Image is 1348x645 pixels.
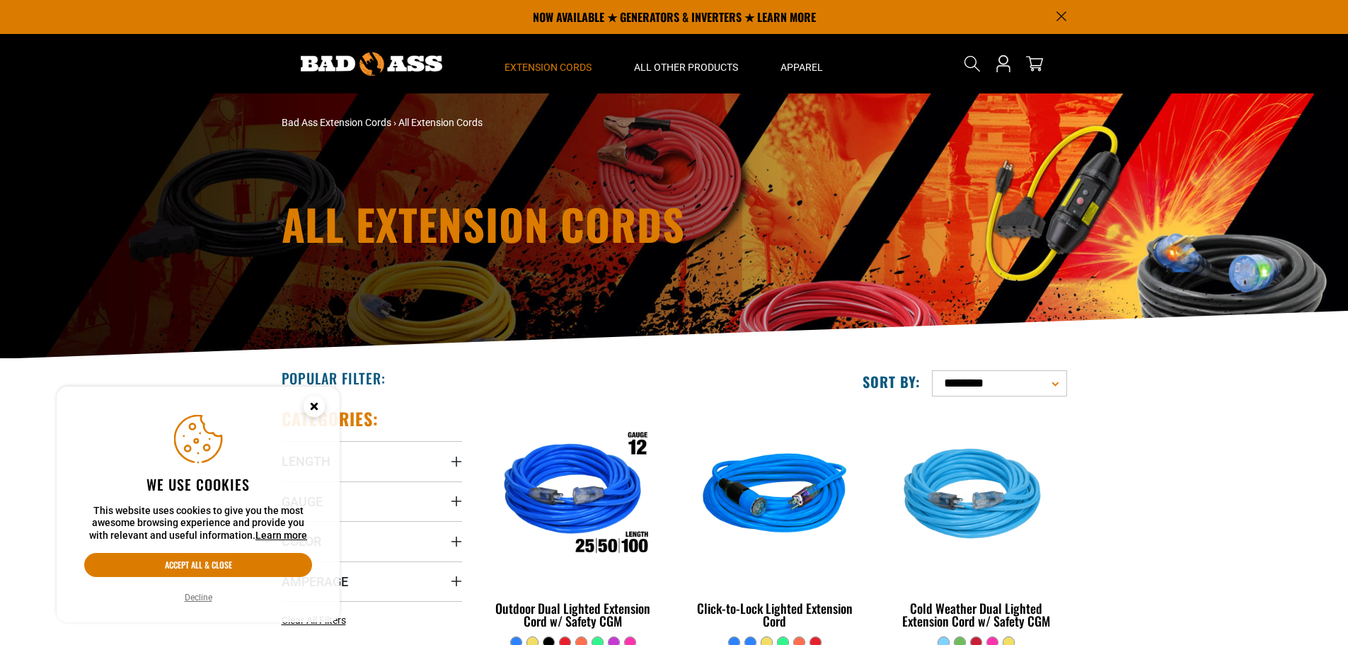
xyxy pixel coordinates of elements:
[886,602,1066,627] div: Cold Weather Dual Lighted Extension Cord w/ Safety CGM
[57,387,340,623] aside: Cookie Consent
[393,117,396,128] span: ›
[84,553,312,577] button: Accept all & close
[863,372,921,391] label: Sort by:
[634,61,738,74] span: All Other Products
[780,61,823,74] span: Apparel
[887,415,1066,578] img: Light Blue
[84,475,312,493] h2: We use cookies
[282,202,798,245] h1: All Extension Cords
[301,52,442,76] img: Bad Ass Extension Cords
[484,415,662,578] img: Outdoor Dual Lighted Extension Cord w/ Safety CGM
[282,117,391,128] a: Bad Ass Extension Cords
[483,34,613,93] summary: Extension Cords
[255,530,307,541] a: Learn more
[684,602,865,627] div: Click-to-Lock Lighted Extension Cord
[483,408,664,636] a: Outdoor Dual Lighted Extension Cord w/ Safety CGM Outdoor Dual Lighted Extension Cord w/ Safety CGM
[684,408,865,636] a: blue Click-to-Lock Lighted Extension Cord
[398,117,483,128] span: All Extension Cords
[282,561,462,601] summary: Amperage
[282,481,462,521] summary: Gauge
[180,590,217,605] button: Decline
[961,52,984,75] summary: Search
[886,408,1066,636] a: Light Blue Cold Weather Dual Lighted Extension Cord w/ Safety CGM
[505,61,592,74] span: Extension Cords
[282,615,346,626] span: Clear All Filters
[686,415,864,578] img: blue
[84,505,312,542] p: This website uses cookies to give you the most awesome browsing experience and provide you with r...
[759,34,844,93] summary: Apparel
[282,369,386,387] h2: Popular Filter:
[483,602,664,627] div: Outdoor Dual Lighted Extension Cord w/ Safety CGM
[282,441,462,481] summary: Length
[613,34,759,93] summary: All Other Products
[282,521,462,561] summary: Color
[282,115,798,130] nav: breadcrumbs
